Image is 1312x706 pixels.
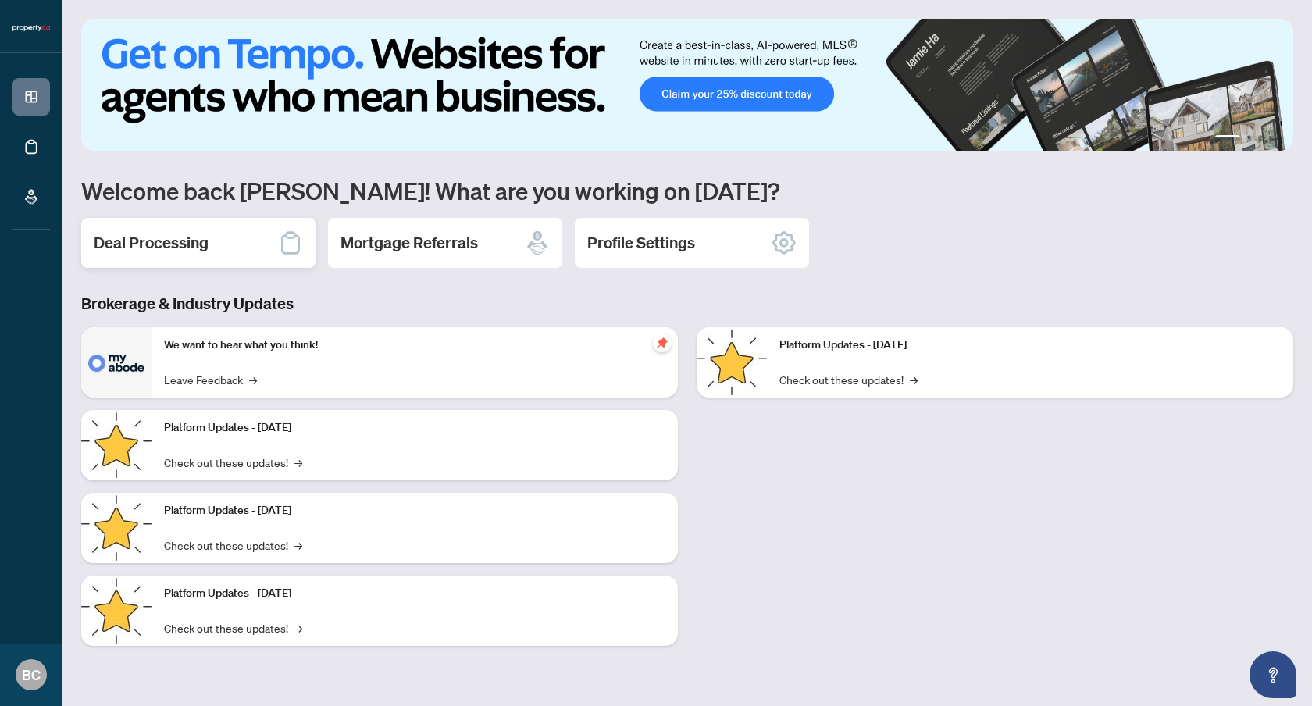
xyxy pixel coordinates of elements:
[653,333,672,352] span: pushpin
[1246,135,1253,141] button: 2
[294,537,302,554] span: →
[164,585,665,602] p: Platform Updates - [DATE]
[164,502,665,519] p: Platform Updates - [DATE]
[81,293,1293,315] h3: Brokerage & Industry Updates
[1259,135,1265,141] button: 3
[164,419,665,437] p: Platform Updates - [DATE]
[81,410,152,480] img: Platform Updates - September 16, 2025
[81,19,1293,151] img: Slide 0
[164,537,302,554] a: Check out these updates!→
[294,454,302,471] span: →
[779,337,1281,354] p: Platform Updates - [DATE]
[12,23,50,33] img: logo
[249,371,257,388] span: →
[779,371,918,388] a: Check out these updates!→
[81,576,152,646] img: Platform Updates - July 8, 2025
[164,337,665,354] p: We want to hear what you think!
[1215,135,1240,141] button: 1
[81,176,1293,205] h1: Welcome back [PERSON_NAME]! What are you working on [DATE]?
[1250,651,1296,698] button: Open asap
[164,371,257,388] a: Leave Feedback→
[587,232,695,254] h2: Profile Settings
[910,371,918,388] span: →
[294,619,302,636] span: →
[1271,135,1278,141] button: 4
[81,493,152,563] img: Platform Updates - July 21, 2025
[81,327,152,398] img: We want to hear what you think!
[164,619,302,636] a: Check out these updates!→
[164,454,302,471] a: Check out these updates!→
[340,232,478,254] h2: Mortgage Referrals
[697,327,767,398] img: Platform Updates - June 23, 2025
[22,664,41,686] span: BC
[94,232,209,254] h2: Deal Processing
